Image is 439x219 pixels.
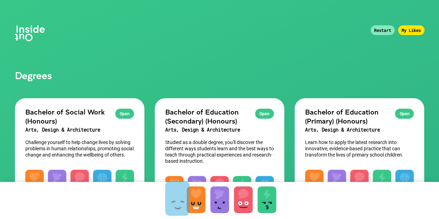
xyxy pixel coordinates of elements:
div: Open [115,109,134,119]
p: Studied as a double degree, you'll discover the different ways students learn and the best ways t... [165,139,274,164]
h3: Arts, Design & Architecture [165,125,274,134]
h3: Arts, Design & Architecture [305,125,414,134]
div: Restart [371,25,395,35]
h2: Bachelor of Education (Secondary) (Honours) [165,107,274,125]
div: Open [255,109,274,119]
h2: Bachelor of Education (Primary) (Honours) [305,107,414,125]
h3: Arts, Design & Architecture [25,125,134,134]
h2: Bachelor of Social Work (Honours) [25,107,134,125]
div: Open [395,109,414,119]
p: Challenge yourself to help change lives by solving problems in human relationships, promoting soc... [25,139,134,158]
p: Learn how to apply the latest research into innovative, evidence-based practice that can transfor... [305,139,414,158]
a: My Likes [398,27,435,33]
div: My Likes [398,25,424,35]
